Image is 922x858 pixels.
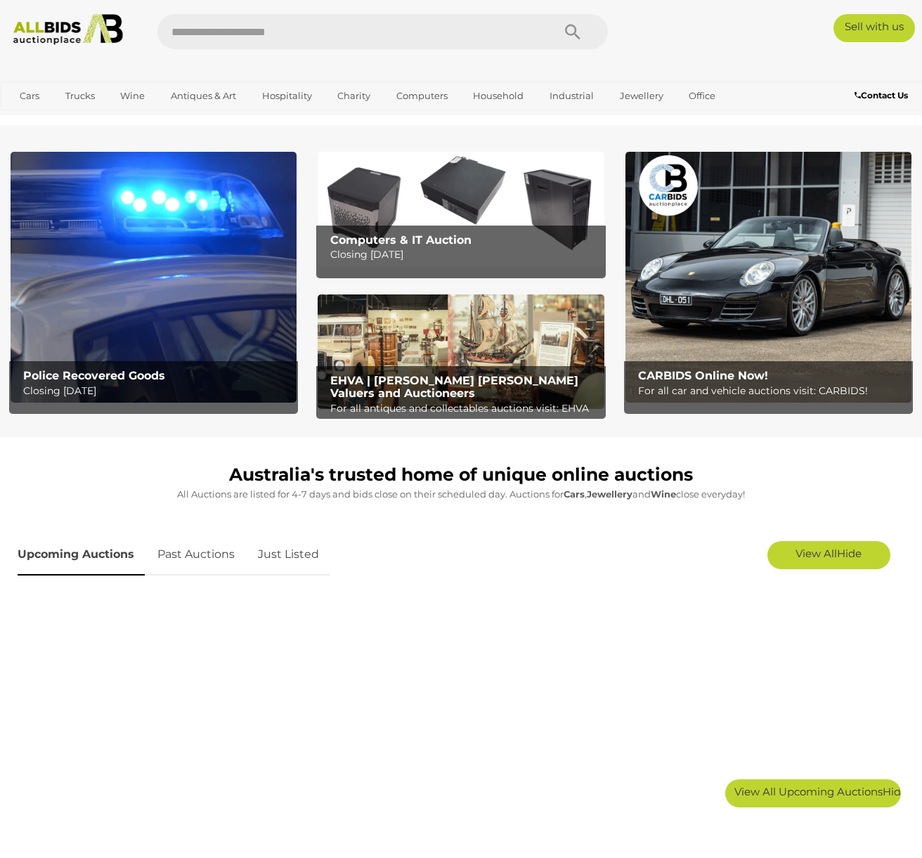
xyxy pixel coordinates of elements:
[564,488,585,500] strong: Cars
[833,14,915,42] a: Sell with us
[680,84,725,108] a: Office
[328,84,379,108] a: Charity
[855,88,911,103] a: Contact Us
[883,785,907,798] span: Hide
[387,84,457,108] a: Computers
[587,488,632,500] strong: Jewellery
[318,152,604,266] img: Computers & IT Auction
[638,382,906,400] p: For all car and vehicle auctions visit: CARBIDS!
[625,152,911,403] img: CARBIDS Online Now!
[538,14,608,49] button: Search
[247,534,330,576] a: Just Listed
[7,14,129,45] img: Allbids.com.au
[11,152,297,403] img: Police Recovered Goods
[18,465,904,485] h1: Australia's trusted home of unique online auctions
[330,374,578,400] b: EHVA | [PERSON_NAME] [PERSON_NAME] Valuers and Auctioneers
[18,534,145,576] a: Upcoming Auctions
[725,779,901,807] a: View All Upcoming AuctionsHide
[318,294,604,409] img: EHVA | Evans Hastings Valuers and Auctioneers
[11,84,48,108] a: Cars
[330,400,598,417] p: For all antiques and collectables auctions visit: EHVA
[11,152,297,403] a: Police Recovered Goods Police Recovered Goods Closing [DATE]
[330,233,472,247] b: Computers & IT Auction
[23,369,165,382] b: Police Recovered Goods
[147,534,245,576] a: Past Auctions
[611,84,673,108] a: Jewellery
[638,369,768,382] b: CARBIDS Online Now!
[111,84,154,108] a: Wine
[540,84,603,108] a: Industrial
[464,84,533,108] a: Household
[855,90,908,100] b: Contact Us
[253,84,321,108] a: Hospitality
[767,541,890,569] a: View AllHide
[796,547,837,560] span: View All
[625,152,911,403] a: CARBIDS Online Now! CARBIDS Online Now! For all car and vehicle auctions visit: CARBIDS!
[162,84,245,108] a: Antiques & Art
[65,108,183,131] a: [GEOGRAPHIC_DATA]
[11,108,58,131] a: Sports
[330,246,598,264] p: Closing [DATE]
[651,488,676,500] strong: Wine
[56,84,104,108] a: Trucks
[18,486,904,502] p: All Auctions are listed for 4-7 days and bids close on their scheduled day. Auctions for , and cl...
[734,785,883,798] span: View All Upcoming Auctions
[837,547,862,560] span: Hide
[318,152,604,266] a: Computers & IT Auction Computers & IT Auction Closing [DATE]
[23,382,291,400] p: Closing [DATE]
[318,294,604,409] a: EHVA | Evans Hastings Valuers and Auctioneers EHVA | [PERSON_NAME] [PERSON_NAME] Valuers and Auct...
